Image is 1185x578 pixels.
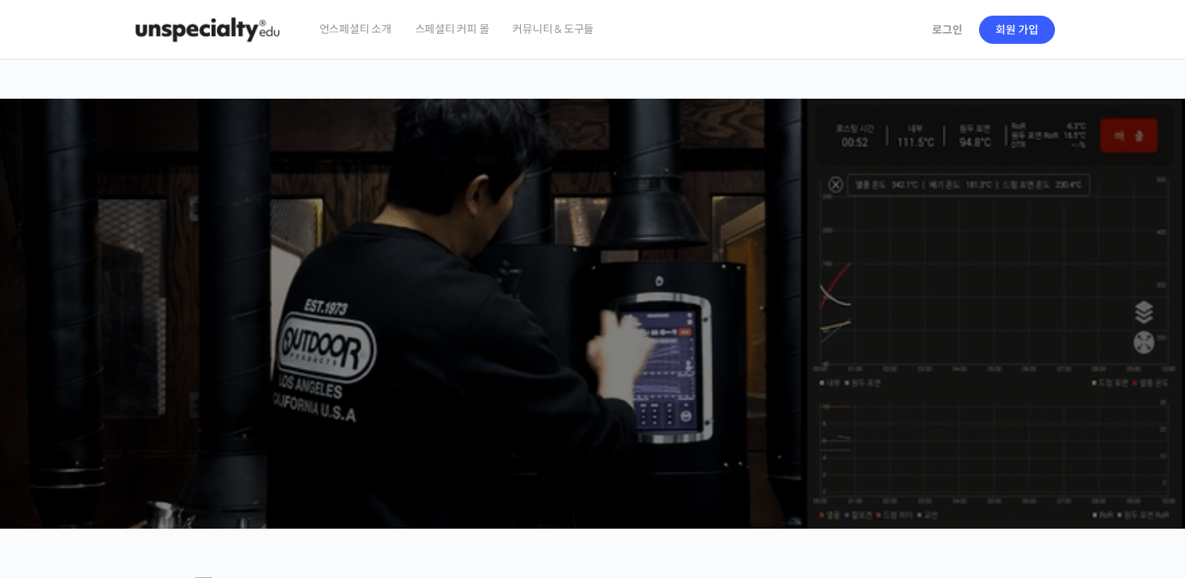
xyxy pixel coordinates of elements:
a: 로그인 [923,12,972,48]
p: 시간과 장소에 구애받지 않고, 검증된 커리큘럼으로 [16,326,1170,348]
p: [PERSON_NAME]을 다하는 당신을 위해, 최고와 함께 만든 커피 클래스 [16,240,1170,319]
a: 회원 가입 [979,16,1055,44]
